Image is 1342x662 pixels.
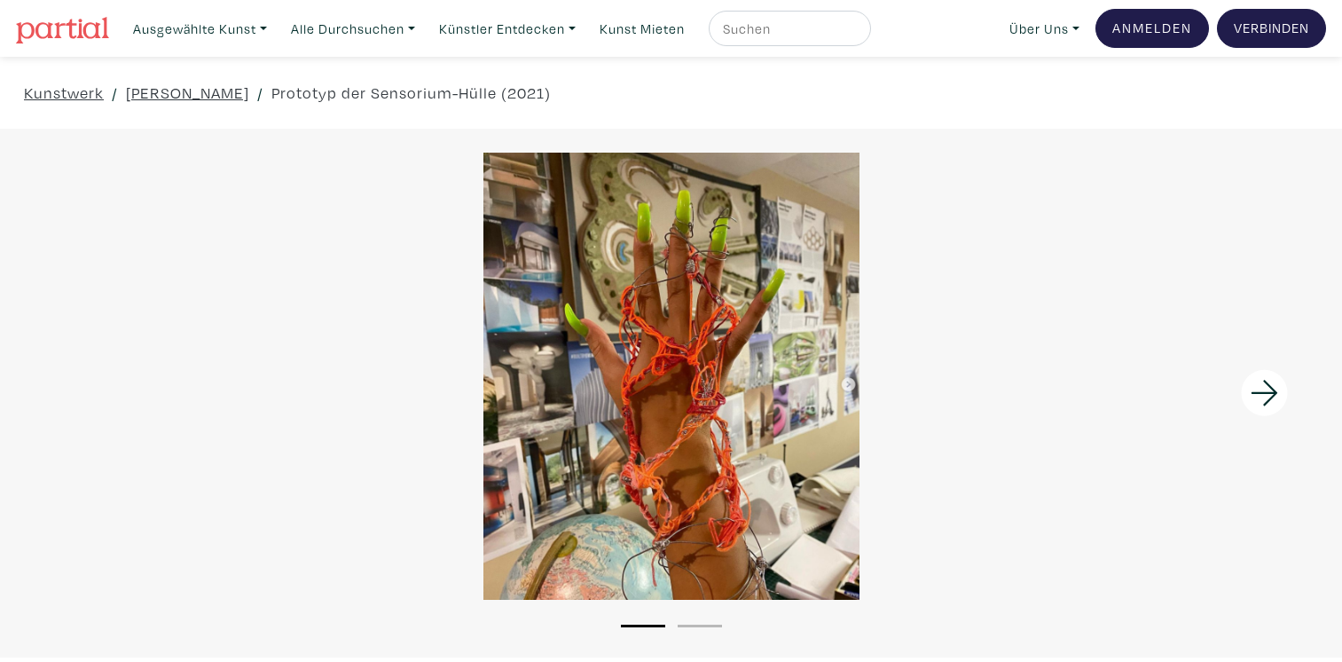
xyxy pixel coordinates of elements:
[678,625,722,627] button: 2 von 2
[257,81,263,105] span: /
[1095,9,1209,48] a: Anmelden
[592,11,693,47] a: Kunst mieten
[721,18,854,40] input: Suchen
[1234,19,1309,36] font: Verbinden
[431,11,584,47] a: Künstler entdecken
[621,625,665,627] button: 1 von 2
[1217,9,1326,48] a: Verbinden
[125,11,275,47] a: Ausgewählte Kunst
[271,81,551,105] a: Prototyp der Sensorium-Hülle (2021)
[126,81,249,105] a: [PERSON_NAME]
[112,81,118,105] span: /
[24,81,104,105] a: Kunstwerk
[283,11,423,47] a: Alle durchsuchen
[1001,11,1087,47] a: Über uns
